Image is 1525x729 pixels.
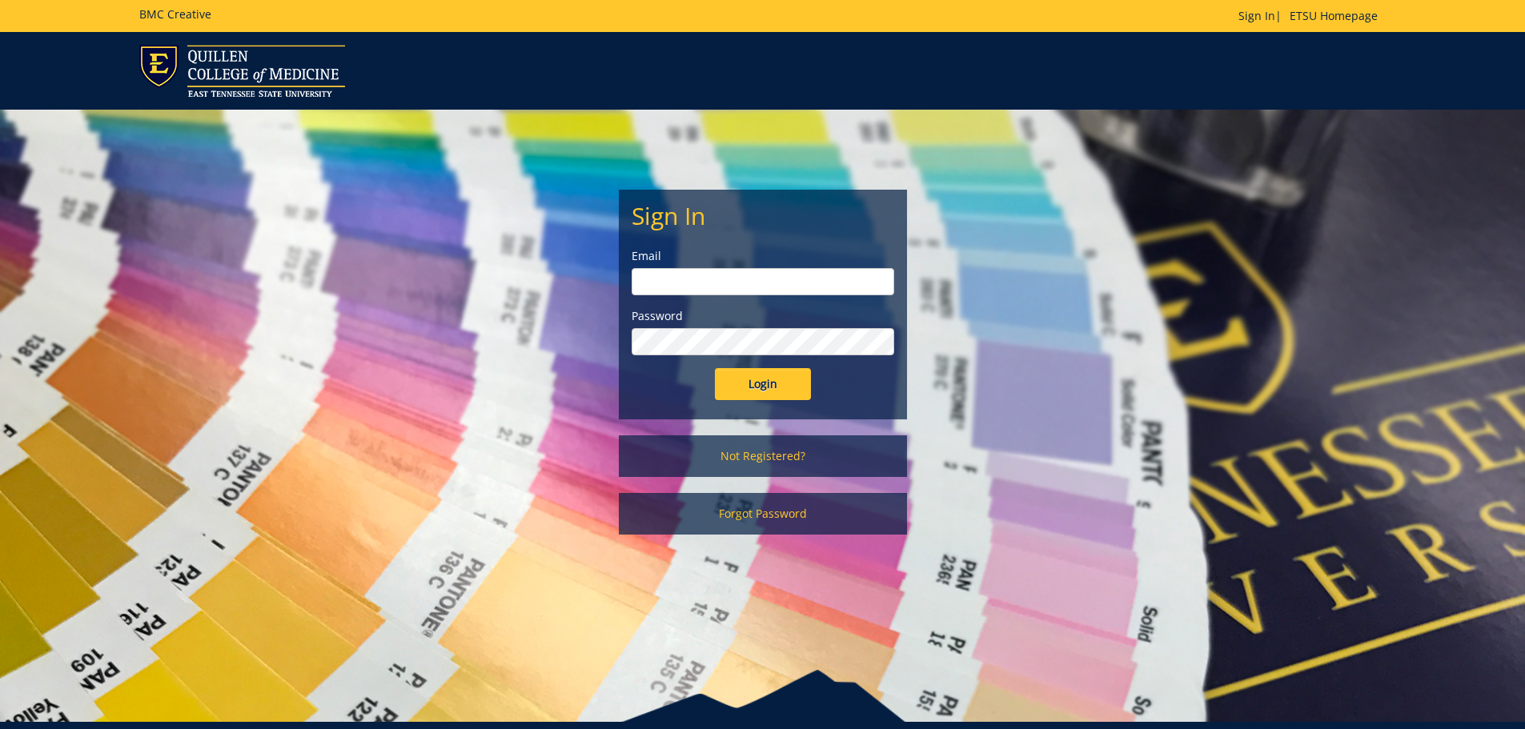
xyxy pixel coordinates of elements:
input: Login [715,368,811,400]
a: ETSU Homepage [1282,8,1386,23]
a: Not Registered? [619,435,907,477]
a: Sign In [1238,8,1275,23]
img: ETSU logo [139,45,345,97]
label: Password [632,308,894,324]
h2: Sign In [632,202,894,229]
label: Email [632,248,894,264]
a: Forgot Password [619,493,907,535]
p: | [1238,8,1386,24]
h5: BMC Creative [139,8,211,20]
